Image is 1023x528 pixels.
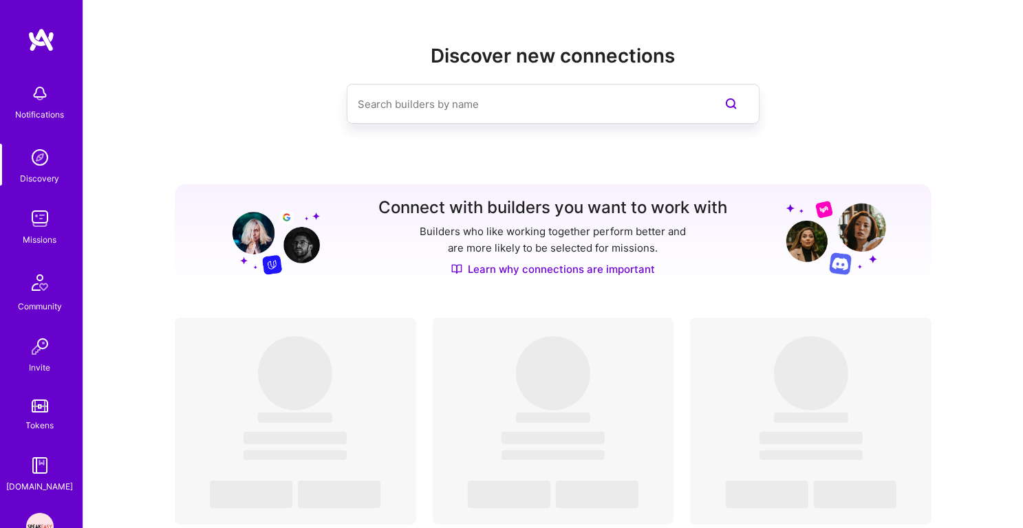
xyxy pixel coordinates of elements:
[175,45,932,67] h2: Discover new connections
[556,481,638,508] span: ‌
[774,412,848,423] span: ‌
[502,450,605,460] span: ‌
[210,481,292,508] span: ‌
[244,432,347,444] span: ‌
[26,80,54,107] img: bell
[516,336,590,410] span: ‌
[18,299,62,313] div: Community
[502,432,605,444] span: ‌
[32,399,48,412] img: tokens
[468,481,550,508] span: ‌
[258,336,332,410] span: ‌
[220,199,320,275] img: Grow your network
[451,262,655,276] a: Learn why connections are important
[258,412,332,423] span: ‌
[379,198,728,218] h3: Connect with builders you want to work with
[726,481,808,508] span: ‌
[16,107,65,122] div: Notifications
[358,87,693,122] input: Search builders by name
[26,205,54,232] img: teamwork
[30,360,51,375] div: Invite
[774,336,848,410] span: ‌
[723,96,740,112] i: icon SearchPurple
[21,171,60,186] div: Discovery
[26,418,54,432] div: Tokens
[28,27,55,52] img: logo
[786,200,886,275] img: Grow your network
[244,450,347,460] span: ‌
[26,333,54,360] img: Invite
[760,432,863,444] span: ‌
[23,232,57,247] div: Missions
[451,263,462,275] img: Discover
[418,223,689,256] p: Builders who like working together perform better and are more likely to be selected for missions.
[760,450,863,460] span: ‌
[23,266,56,299] img: Community
[298,481,380,508] span: ‌
[7,479,74,494] div: [DOMAIN_NAME]
[26,144,54,171] img: discovery
[26,452,54,479] img: guide book
[516,412,590,423] span: ‌
[814,481,896,508] span: ‌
